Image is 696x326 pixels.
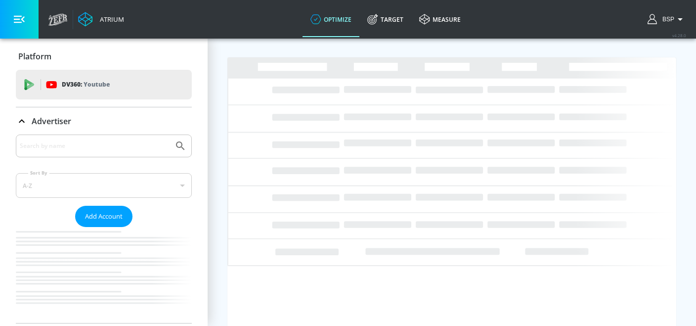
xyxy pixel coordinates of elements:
p: Advertiser [32,116,71,127]
p: DV360: [62,79,110,90]
div: Advertiser [16,107,192,135]
div: Advertiser [16,135,192,323]
a: Target [359,1,411,37]
a: optimize [303,1,359,37]
div: Platform [16,43,192,70]
div: A-Z [16,173,192,198]
div: DV360: Youtube [16,70,192,99]
p: Youtube [84,79,110,90]
button: Add Account [75,206,132,227]
label: Sort By [28,170,49,176]
span: v 4.28.0 [672,33,686,38]
span: login as: bsp_linking@zefr.com [658,16,674,23]
p: Platform [18,51,51,62]
nav: list of Advertiser [16,227,192,323]
span: Add Account [85,211,123,222]
button: BSP [648,13,686,25]
a: measure [411,1,469,37]
input: Search by name [20,140,170,152]
a: Atrium [78,12,124,27]
div: Atrium [96,15,124,24]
